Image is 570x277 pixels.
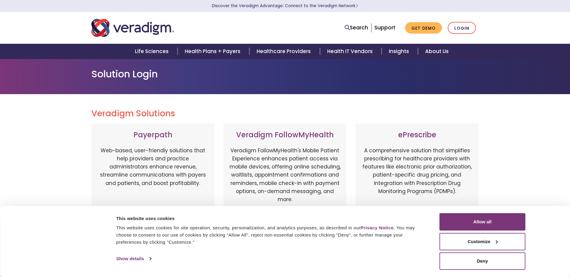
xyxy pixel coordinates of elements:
a: Support [374,24,395,31]
a: Insights [382,44,418,59]
a: Discover the Veradigm Advantage: Connect to the Veradigm NetworkLearn More [212,3,358,9]
a: Health Plans + Payers [178,44,249,59]
h1: Solution Login [91,68,479,80]
a: Show details [116,254,151,263]
button: Customize [440,233,526,250]
p: A comprehensive solution that simplifies prescribing for healthcare providers with features like ... [361,147,473,210]
a: Get Demo [405,22,442,34]
button: Allow all [440,213,526,231]
h2: Veradigm Solutions [91,109,479,119]
div: This website uses cookies [116,215,426,222]
a: Search [345,24,368,32]
span: Learn More [355,3,358,9]
p: Veradigm FollowMyHealth's Mobile Patient Experience enhances patient access via mobile devices, o... [230,147,341,204]
p: Web-based, user-friendly solutions that help providers and practice administrators enhance revenu... [97,147,209,210]
a: Login [448,22,476,34]
a: Privacy Notice [361,225,394,230]
a: Health IT Vendors [320,44,382,59]
button: Deny [440,252,526,270]
img: Veradigm logo [91,18,174,38]
h3: Veradigm FollowMyHealth [230,131,341,139]
h3: ePrescribe [361,131,473,139]
a: Life Sciences [128,44,178,59]
div: This website uses cookies for site operation, security, personalization, and analytics purposes, ... [116,224,426,246]
a: About Us [418,44,456,59]
a: Healthcare Providers [249,44,320,59]
h3: Payerpath [97,131,209,139]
